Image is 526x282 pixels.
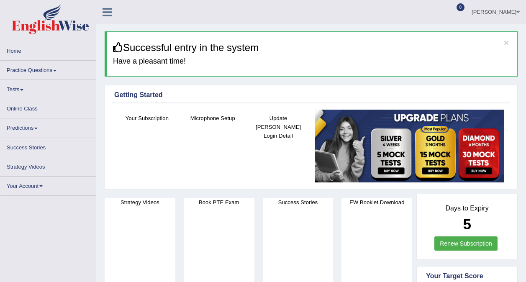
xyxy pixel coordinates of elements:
h4: Strategy Videos [105,198,175,207]
div: Your Target Score [426,271,508,281]
a: Predictions [0,118,96,135]
a: Online Class [0,99,96,115]
b: 5 [463,216,471,232]
a: Success Stories [0,138,96,154]
h4: EW Booklet Download [341,198,412,207]
h4: Days to Expiry [426,205,508,212]
h4: Your Subscription [118,114,176,123]
img: small5.jpg [315,110,504,182]
a: Tests [0,80,96,96]
h4: Book PTE Exam [184,198,254,207]
div: Getting Started [114,90,508,100]
a: Strategy Videos [0,157,96,174]
button: × [504,38,509,47]
a: Practice Questions [0,61,96,77]
h4: Microphone Setup [184,114,241,123]
a: Renew Subscription [434,236,498,251]
h4: Update [PERSON_NAME] Login Detail [250,114,307,140]
span: 0 [457,3,465,11]
h4: Success Stories [263,198,334,207]
h4: Have a pleasant time! [113,57,511,66]
a: Home [0,41,96,58]
a: Your Account [0,177,96,193]
h3: Successful entry in the system [113,42,511,53]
